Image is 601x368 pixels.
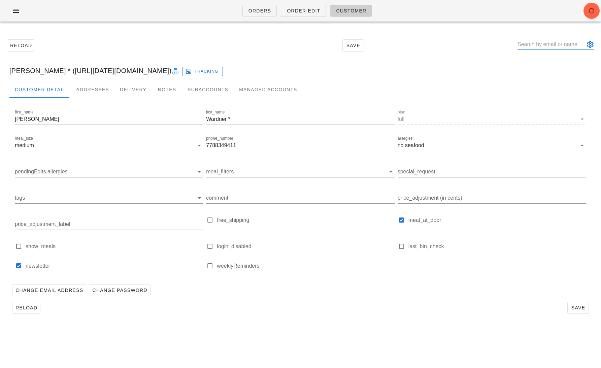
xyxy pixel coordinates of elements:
[345,43,361,48] span: Save
[398,110,405,115] label: plan
[26,263,203,269] label: newsletter
[586,40,594,48] button: appended action
[9,81,71,98] div: Customer Detail
[398,142,424,148] div: no seafood
[330,5,372,17] a: Customer
[10,43,32,48] span: Reload
[182,67,223,76] button: Tracking
[15,142,34,148] div: medium
[92,288,147,293] span: Change Password
[89,284,150,296] button: Change Password
[287,8,320,13] span: Order Edit
[398,136,413,141] label: allergies
[408,243,586,250] label: last_bin_check
[15,305,37,310] span: Reload
[206,110,225,115] label: last_name
[206,136,233,141] label: phone_number
[15,166,203,177] div: pendingEdits.allergies
[567,302,589,314] button: Save
[7,39,35,52] button: Reload
[336,8,366,13] span: Customer
[152,81,182,98] div: Notes
[15,140,203,151] div: meal_sizemedium
[570,305,586,310] span: Save
[15,193,203,203] div: tags
[217,263,395,269] label: weeklyReminders
[281,5,326,17] a: Order Edit
[12,302,40,314] button: Reload
[242,5,277,17] a: Orders
[517,39,585,50] input: Search by email or name
[12,284,86,296] button: Change Email Address
[26,243,203,250] label: show_meals
[15,288,83,293] span: Change Email Address
[15,110,34,115] label: first_name
[398,114,586,125] div: planfull
[15,136,33,141] label: meal_size
[234,81,302,98] div: Managed Accounts
[182,65,223,76] a: Tracking
[217,217,395,224] label: free_shipping
[248,8,271,13] span: Orders
[206,166,395,177] div: meal_filters
[342,39,364,52] button: Save
[398,140,586,151] div: allergiesno seafood
[4,60,597,81] div: [PERSON_NAME] * ([URL][DATE][DOMAIN_NAME])
[182,81,234,98] div: Subaccounts
[187,68,219,74] span: Tracking
[217,243,395,250] label: login_disabled
[408,217,586,224] label: meal_at_door
[114,81,152,98] div: Delivery
[71,81,114,98] div: Addresses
